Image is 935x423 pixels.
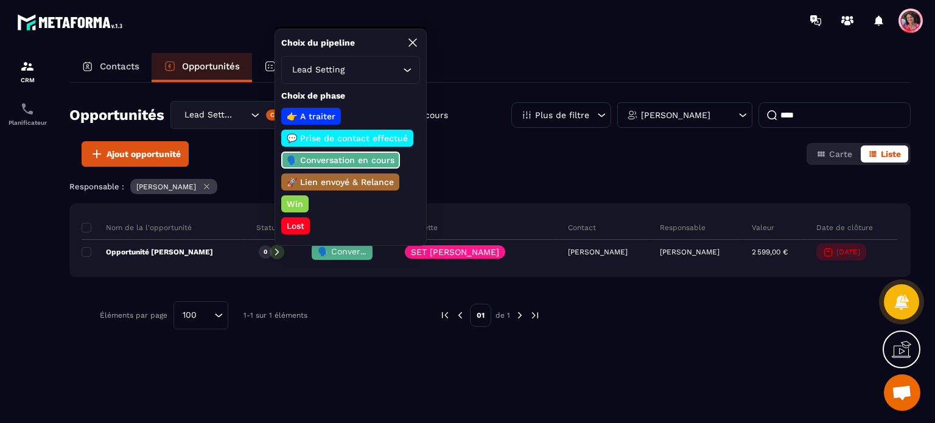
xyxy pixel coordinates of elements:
[17,11,127,33] img: logo
[236,108,248,122] input: Search for option
[809,145,860,163] button: Carte
[496,310,510,320] p: de 1
[82,223,192,232] p: Nom de la l'opportunité
[20,59,35,74] img: formation
[178,309,201,322] span: 100
[470,304,491,327] p: 01
[884,374,920,411] div: Ouvrir le chat
[285,176,396,188] p: 🚀 Lien envoyé & Relance
[347,63,400,77] input: Search for option
[285,110,337,122] p: 👉 A traiter
[69,53,152,82] a: Contacts
[3,119,52,126] p: Planificateur
[243,311,307,320] p: 1-1 sur 1 éléments
[285,154,396,166] p: 🗣️ Conversation en cours
[318,246,425,256] span: 🗣️ Conversation en cours
[752,223,774,232] p: Valeur
[170,101,298,129] div: Search for option
[3,50,52,93] a: formationformationCRM
[69,182,124,191] p: Responsable :
[455,310,466,321] img: prev
[281,90,420,102] p: Choix de phase
[107,148,181,160] span: Ajout opportunité
[181,108,236,122] span: Lead Setting
[256,223,279,232] p: Statut
[285,198,305,210] p: Win
[285,220,306,232] p: Lost
[3,77,52,83] p: CRM
[861,145,908,163] button: Liste
[82,141,189,167] button: Ajout opportunité
[264,248,267,256] p: 0
[530,310,541,321] img: next
[152,53,252,82] a: Opportunités
[816,223,873,232] p: Date de clôture
[411,248,499,256] p: SET [PERSON_NAME]
[281,56,420,84] div: Search for option
[182,61,240,72] p: Opportunités
[201,309,211,322] input: Search for option
[285,132,410,144] p: 💬 Prise de contact effectué
[660,248,720,256] p: [PERSON_NAME]
[289,63,347,77] span: Lead Setting
[82,247,213,257] p: Opportunité [PERSON_NAME]
[514,310,525,321] img: next
[100,311,167,320] p: Éléments par page
[829,149,852,159] span: Carte
[439,310,450,321] img: prev
[69,103,164,127] h2: Opportunités
[752,248,788,256] p: 2 599,00 €
[641,111,710,119] p: [PERSON_NAME]
[136,183,196,191] p: [PERSON_NAME]
[568,223,596,232] p: Contact
[281,37,355,49] p: Choix du pipeline
[266,110,296,121] div: Créer
[100,61,139,72] p: Contacts
[3,93,52,135] a: schedulerschedulerPlanificateur
[535,111,589,119] p: Plus de filtre
[660,223,706,232] p: Responsable
[252,53,326,82] a: Tâches
[836,248,860,256] p: [DATE]
[20,102,35,116] img: scheduler
[173,301,228,329] div: Search for option
[881,149,901,159] span: Liste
